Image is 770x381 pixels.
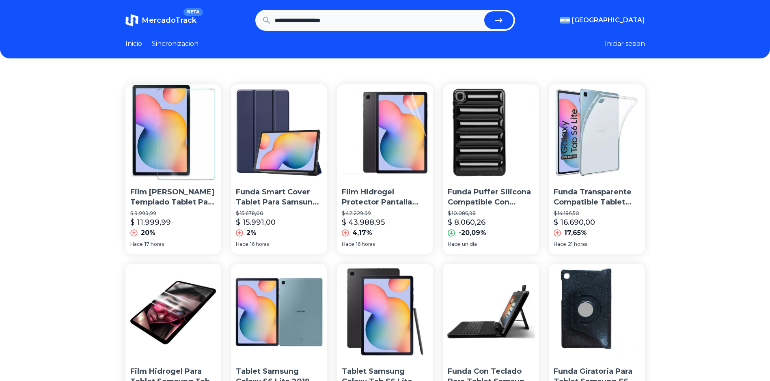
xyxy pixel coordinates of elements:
p: Film Hidrogel Protector Pantalla Tablet Samsung S6 Lite 10.4 [342,187,428,207]
img: Funda Transparente Compatible Tablet Samsung S6 Lite P610 [549,84,645,181]
img: Tablet Samsung Galaxy S6 Lite 2019 64gb 10,4 Color Azul [231,264,327,360]
span: BETA [183,8,203,16]
a: Funda Smart Cover Tablet Para Samsung S6 Lite P610 10.4Funda Smart Cover Tablet Para Samsung S6 L... [231,84,327,254]
span: Hace [130,241,143,248]
img: Funda Smart Cover Tablet Para Samsung S6 Lite P610 10.4 [231,84,327,181]
span: 16 horas [250,241,269,248]
span: 16 horas [356,241,375,248]
p: $ 42.229,99 [342,210,428,217]
span: 17 horas [145,241,164,248]
a: MercadoTrackBETA [125,14,196,27]
p: 17,65% [564,228,587,238]
a: Film Vidrio Templado Tablet Para Samsung Tab S6 Lite P610Film [PERSON_NAME] Templado Tablet Para ... [125,84,222,254]
p: Funda Smart Cover Tablet Para Samsung S6 Lite P610 10.4 [236,187,322,207]
span: 21 horas [568,241,587,248]
img: Film Vidrio Templado Tablet Para Samsung Tab S6 Lite P610 [125,84,222,181]
span: Hace [342,241,354,248]
img: Funda Con Teclado Para Tablet Samsung Tab S6 Lite + Film [443,264,539,360]
p: 4,17% [352,228,372,238]
p: Funda Puffer Silicona Compatible Con Samsung Tablet S6 Lite [448,187,534,207]
span: Hace [554,241,566,248]
p: $ 14.186,50 [554,210,640,217]
p: $ 43.988,95 [342,217,385,228]
p: $ 8.060,26 [448,217,485,228]
p: $ 10.086,98 [448,210,534,217]
p: $ 9.999,99 [130,210,217,217]
span: Hace [236,241,248,248]
span: MercadoTrack [142,16,196,25]
img: Tablet Samsung Galaxy Tab S6 Lite 10.4 64gb Wifi Gris Oscuro [337,264,433,360]
p: $ 15.991,00 [236,217,276,228]
a: Sincronizacion [152,39,198,49]
p: $ 16.690,00 [554,217,595,228]
p: $ 15.678,00 [236,210,322,217]
p: $ 11.999,99 [130,217,171,228]
img: Funda Puffer Silicona Compatible Con Samsung Tablet S6 Lite [443,84,539,181]
a: Film Hidrogel Protector Pantalla Tablet Samsung S6 Lite 10.4Film Hidrogel Protector Pantalla Tabl... [337,84,433,254]
img: Film Hidrogel Para Tablet Samsung Tab A7 A8 S8 S6 Lite Todas [125,264,222,360]
button: Iniciar sesion [605,39,645,49]
span: Hace [448,241,460,248]
img: MercadoTrack [125,14,138,27]
p: Funda Transparente Compatible Tablet Samsung S6 Lite P610 [554,187,640,207]
a: Funda Transparente Compatible Tablet Samsung S6 Lite P610Funda Transparente Compatible Tablet Sam... [549,84,645,254]
p: 20% [141,228,155,238]
p: 2% [246,228,257,238]
p: Film [PERSON_NAME] Templado Tablet Para Samsung Tab S6 Lite P610 [130,187,217,207]
a: Funda Puffer Silicona Compatible Con Samsung Tablet S6 LiteFunda Puffer Silicona Compatible Con S... [443,84,539,254]
a: Inicio [125,39,142,49]
p: -20,09% [458,228,486,238]
button: [GEOGRAPHIC_DATA] [560,15,645,25]
img: Argentina [560,17,570,24]
img: Film Hidrogel Protector Pantalla Tablet Samsung S6 Lite 10.4 [337,84,433,181]
span: [GEOGRAPHIC_DATA] [572,15,645,25]
span: un día [462,241,477,248]
img: Funda Giratoria Para Tablet Samsung S6 Lite P610/p615 10.4 [549,264,645,360]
